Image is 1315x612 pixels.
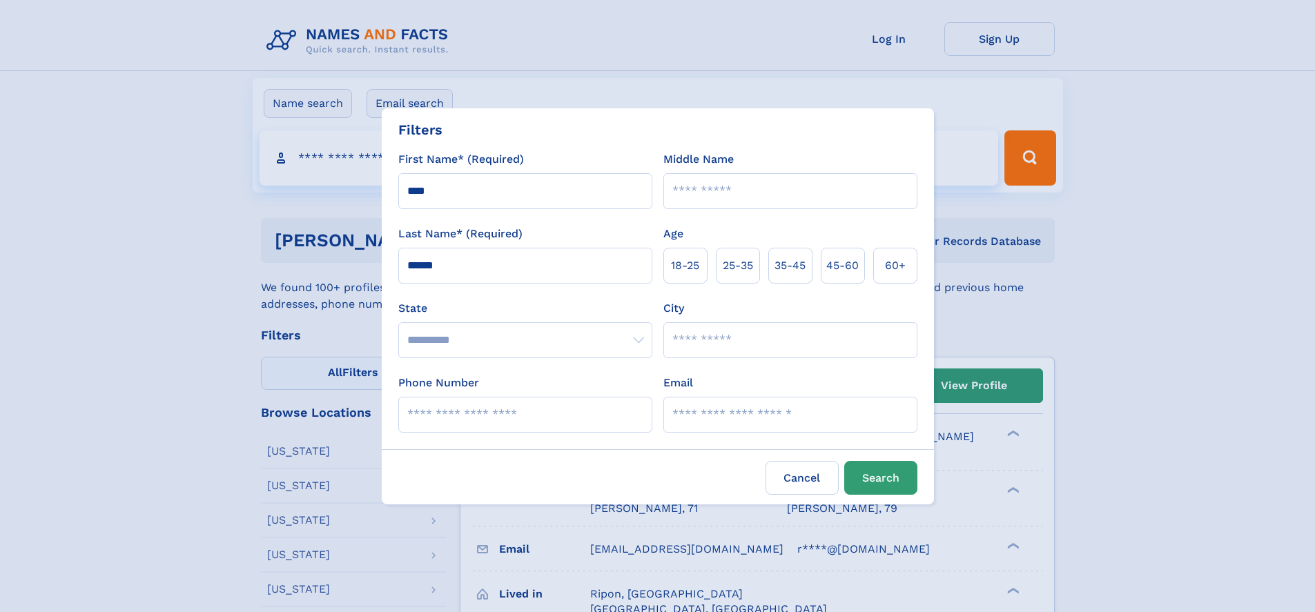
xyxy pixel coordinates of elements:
label: First Name* (Required) [398,151,524,168]
label: Email [663,375,693,391]
label: Last Name* (Required) [398,226,523,242]
label: Phone Number [398,375,479,391]
button: Search [844,461,917,495]
label: Cancel [766,461,839,495]
span: 60+ [885,257,906,274]
label: Middle Name [663,151,734,168]
label: Age [663,226,683,242]
div: Filters [398,119,442,140]
span: 35‑45 [775,257,806,274]
span: 25‑35 [723,257,753,274]
label: City [663,300,684,317]
span: 45‑60 [826,257,859,274]
label: State [398,300,652,317]
span: 18‑25 [671,257,699,274]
